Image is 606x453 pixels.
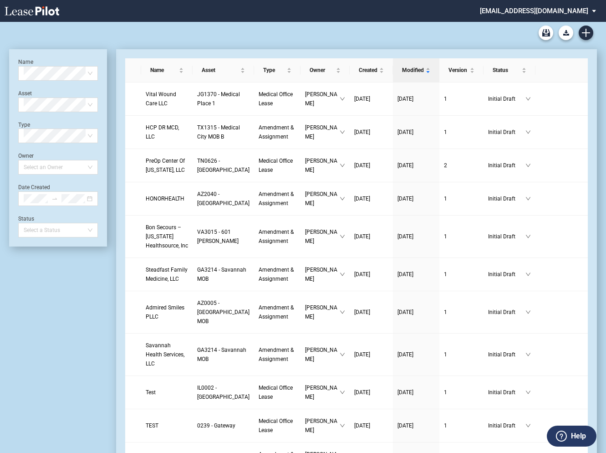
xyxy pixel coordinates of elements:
a: [DATE] [397,128,435,137]
a: Amendment & Assignment [259,303,296,321]
a: 1 [444,128,479,137]
span: Status [493,66,520,75]
th: Created [350,58,393,82]
a: Amendment & Assignment [259,190,296,208]
label: Type [18,122,30,128]
span: Medical Office Lease [259,418,293,433]
a: [DATE] [397,270,435,279]
a: TN0626 - [GEOGRAPHIC_DATA] [197,156,250,175]
a: Amendment & Assignment [259,265,296,283]
a: 1 [444,350,479,359]
span: [PERSON_NAME] [305,227,340,246]
span: down [340,96,345,102]
label: Owner [18,153,34,159]
span: JG1370 - Medical Place 1 [197,91,240,107]
span: down [340,423,345,428]
a: 1 [444,421,479,430]
span: down [525,129,531,135]
a: [DATE] [354,128,388,137]
span: [DATE] [354,351,370,358]
span: [DATE] [397,233,413,240]
a: 1 [444,388,479,397]
span: Amendment & Assignment [259,347,294,362]
span: down [525,234,531,239]
span: Medical Office Lease [259,158,293,173]
span: Owner [310,66,334,75]
th: Version [439,58,484,82]
span: [DATE] [397,129,413,135]
span: Type [263,66,285,75]
a: Steadfast Family Medicine, LLC [146,265,188,283]
a: Create new document [579,26,593,40]
span: Initial Draft [488,232,525,241]
span: down [525,163,531,168]
span: Initial Draft [488,128,525,137]
span: [PERSON_NAME] [305,345,340,364]
span: Asset [202,66,239,75]
span: Bon Secours – Virginia Healthsource, Inc [146,224,188,249]
span: 1 [444,389,447,396]
span: [PERSON_NAME] [305,303,340,321]
a: 1 [444,194,479,203]
span: IL0002 - Remington Medical Commons [197,385,250,400]
a: HONORHEALTH [146,194,188,203]
th: Modified [393,58,439,82]
a: [DATE] [354,270,388,279]
span: VA3015 - 601 Watkins [197,229,239,244]
span: down [340,272,345,277]
span: [PERSON_NAME] [305,190,340,208]
a: Test [146,388,188,397]
span: TX1315 - Medical City MOB B [197,124,240,140]
span: down [525,423,531,428]
span: Version [448,66,468,75]
span: Initial Draft [488,161,525,170]
a: 0239 - Gateway [197,421,250,430]
span: Modified [402,66,424,75]
span: 1 [444,196,447,202]
a: TEST [146,421,188,430]
a: IL0002 - [GEOGRAPHIC_DATA] [197,383,250,402]
span: [DATE] [354,129,370,135]
span: Amendment & Assignment [259,191,294,206]
span: [DATE] [354,233,370,240]
a: Bon Secours – [US_STATE] Healthsource, Inc [146,223,188,250]
a: Vital Wound Care LLC [146,90,188,108]
span: 1 [444,422,447,429]
a: HCP DR MCD, LLC [146,123,188,141]
a: [DATE] [354,350,388,359]
a: [DATE] [354,161,388,170]
span: Name [150,66,177,75]
span: Amendment & Assignment [259,124,294,140]
span: [PERSON_NAME] [305,265,340,283]
md-menu: Download Blank Form List [556,26,576,40]
a: 2 [444,161,479,170]
span: 2 [444,162,447,169]
a: Archive [539,26,553,40]
a: [DATE] [397,308,435,317]
span: Initial Draft [488,308,525,317]
a: Medical Office Lease [259,156,296,175]
span: [DATE] [397,351,413,358]
a: 1 [444,232,479,241]
span: [PERSON_NAME] [305,417,340,435]
a: Amendment & Assignment [259,227,296,246]
span: PreOp Center Of Tennessee, LLC [146,158,185,173]
a: [DATE] [354,232,388,241]
a: [DATE] [354,421,388,430]
a: Amendment & Assignment [259,123,296,141]
th: Owner [300,58,350,82]
span: [DATE] [397,196,413,202]
span: HONORHEALTH [146,196,184,202]
span: Amendment & Assignment [259,229,294,244]
span: [DATE] [397,271,413,278]
span: AZ2040 - East Mesa [197,191,250,206]
span: [DATE] [354,422,370,429]
a: AZ2040 - [GEOGRAPHIC_DATA] [197,190,250,208]
span: down [340,309,345,315]
a: Medical Office Lease [259,90,296,108]
span: Initial Draft [488,388,525,397]
span: 1 [444,129,447,135]
span: Initial Draft [488,94,525,103]
span: TN0626 - 2201 Medical Plaza [197,158,250,173]
a: [DATE] [397,194,435,203]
